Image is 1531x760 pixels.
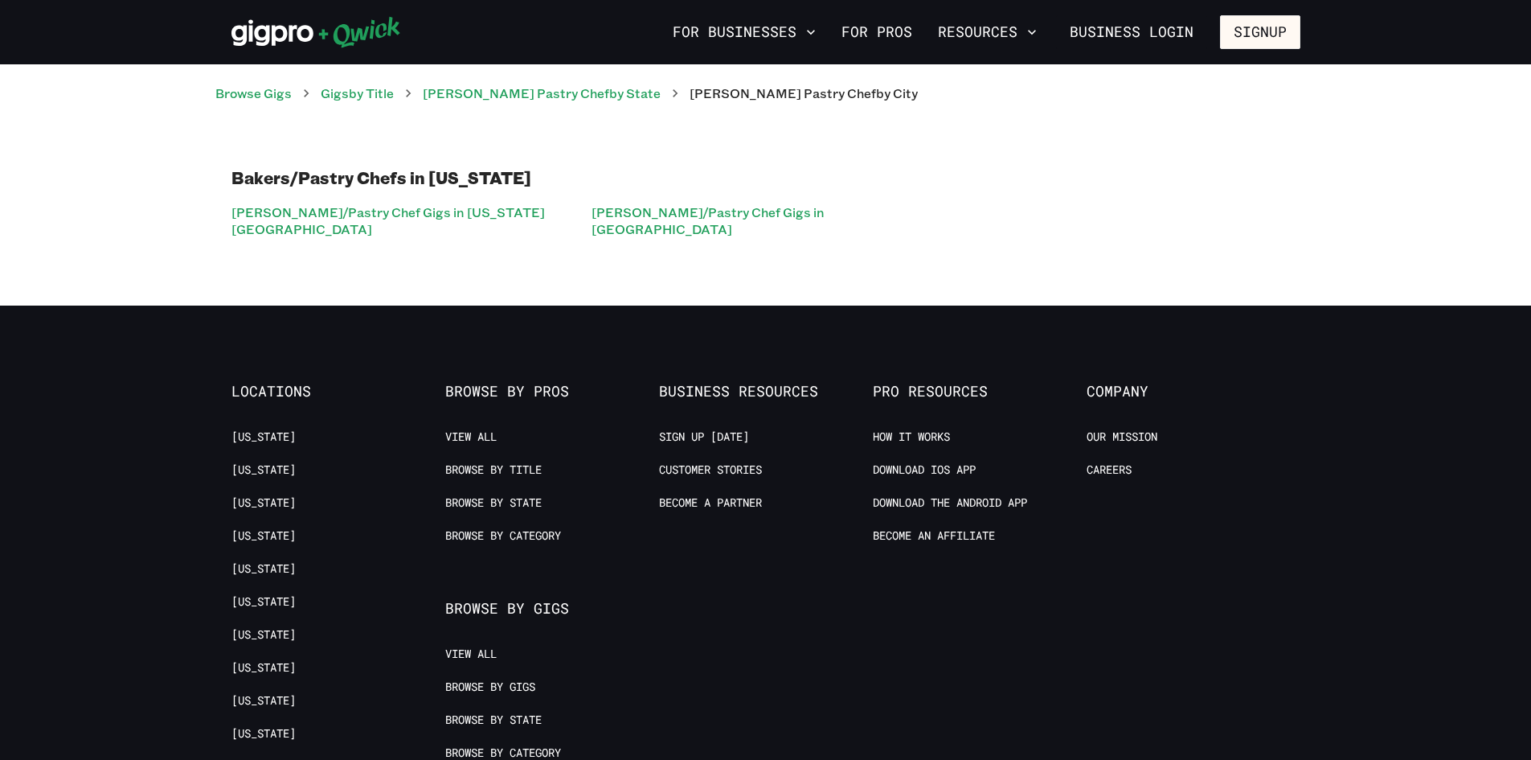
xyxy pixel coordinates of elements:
[835,18,919,46] a: For Pros
[1087,383,1300,401] span: Company
[445,462,542,478] a: Browse by Title
[873,495,1027,511] a: Download the Android App
[231,594,296,610] a: [US_STATE]
[231,693,296,709] a: [US_STATE]
[1220,15,1300,49] button: Signup
[231,201,579,241] a: [PERSON_NAME]/Pastry Chef Gigs in [US_STATE][GEOGRAPHIC_DATA]
[445,528,561,544] a: Browse by Category
[445,600,659,618] span: Browse by Gigs
[231,528,296,544] a: [US_STATE]
[445,647,497,662] a: View All
[231,495,296,511] a: [US_STATE]
[231,561,296,577] a: [US_STATE]
[666,18,822,46] button: For Businesses
[452,721,1079,760] iframe: Netlify Drawer
[1056,15,1207,49] a: Business Login
[231,16,401,48] img: Qwick
[659,495,762,511] a: Become a Partner
[231,167,1300,188] h1: Bakers/Pastry Chefs in [US_STATE]
[659,383,873,401] span: Business Resources
[231,429,296,445] a: [US_STATE]
[321,84,394,101] a: Gigsby Title
[215,84,292,101] a: Browse Gigs
[231,383,445,401] span: Locations
[445,429,497,445] a: View All
[659,462,762,478] a: Customer stories
[215,84,1316,103] nav: breadcrumb
[231,660,296,676] a: [US_STATE]
[423,84,661,101] a: [PERSON_NAME] Pastry Chefby State
[445,713,542,728] a: Browse by State
[231,627,296,643] a: [US_STATE]
[592,201,939,241] a: [PERSON_NAME]/Pastry Chef Gigs in [GEOGRAPHIC_DATA]
[231,462,296,478] a: [US_STATE]
[445,680,535,695] a: Browse by Gigs
[1087,429,1157,445] a: Our Mission
[445,383,659,401] span: Browse by Pros
[931,18,1043,46] button: Resources
[873,383,1087,401] span: Pro Resources
[873,462,976,478] a: Download IOS App
[231,726,296,742] a: [US_STATE]
[873,429,950,445] a: How it Works
[1087,462,1132,478] a: Careers
[690,84,918,103] p: [PERSON_NAME] Pastry Chef by City
[659,429,749,445] a: Sign up [DATE]
[873,528,995,544] a: Become an Affiliate
[445,495,542,511] a: Browse by State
